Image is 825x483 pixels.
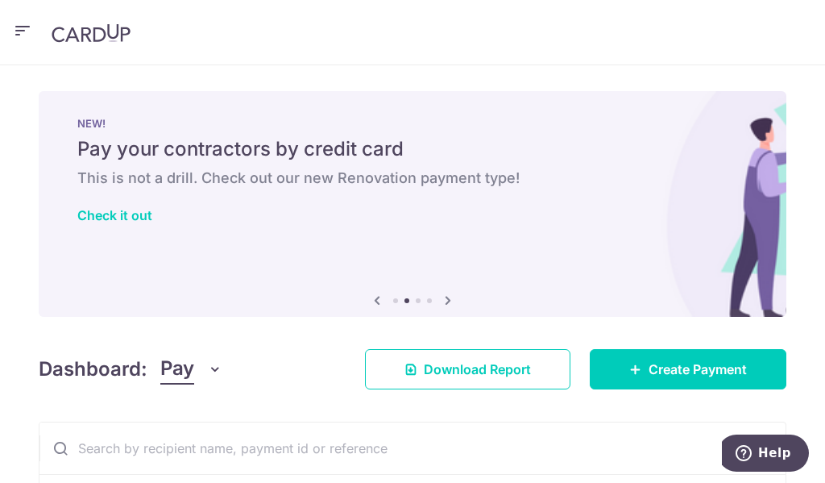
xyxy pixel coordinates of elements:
iframe: Opens a widget where you can find more information [722,435,809,475]
span: Pay [160,354,194,385]
h4: Dashboard: [39,355,147,384]
input: Search by recipient name, payment id or reference [39,423,747,474]
a: Create Payment [590,349,786,389]
a: Download Report [365,349,570,389]
button: Pay [160,354,222,385]
img: Renovation banner [39,91,786,317]
h6: This is not a drill. Check out our new Renovation payment type! [77,169,748,188]
span: Download Report [424,360,531,379]
h5: Pay your contractors by credit card [77,136,748,162]
a: Check it out [77,207,152,223]
p: NEW! [77,117,748,130]
span: Create Payment [649,360,747,379]
img: CardUp [52,23,131,43]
